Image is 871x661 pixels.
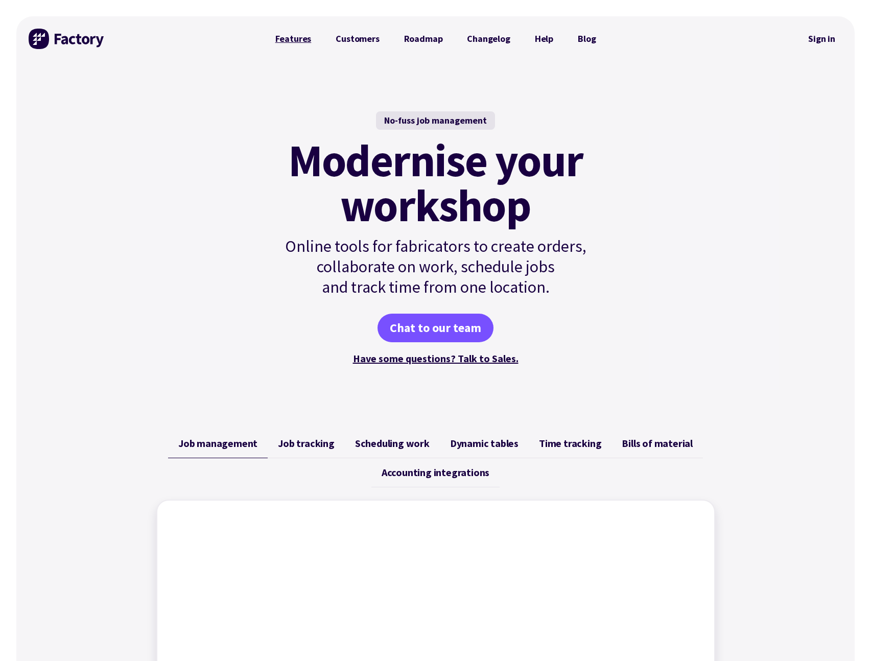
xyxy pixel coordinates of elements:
[29,29,105,49] img: Factory
[392,29,455,49] a: Roadmap
[263,29,608,49] nav: Primary Navigation
[263,236,608,297] p: Online tools for fabricators to create orders, collaborate on work, schedule jobs and track time ...
[566,29,608,49] a: Blog
[323,29,391,49] a: Customers
[376,111,495,130] div: No-fuss job management
[696,551,871,661] iframe: Chat Widget
[622,437,693,450] span: Bills of material
[539,437,601,450] span: Time tracking
[353,352,519,365] a: Have some questions? Talk to Sales.
[382,466,489,479] span: Accounting integrations
[178,437,257,450] span: Job management
[523,29,566,49] a: Help
[450,437,519,450] span: Dynamic tables
[355,437,430,450] span: Scheduling work
[278,437,335,450] span: Job tracking
[378,314,493,342] a: Chat to our team
[263,29,324,49] a: Features
[801,27,842,51] nav: Secondary Navigation
[288,138,583,228] mark: Modernise your workshop
[455,29,522,49] a: Changelog
[801,27,842,51] a: Sign in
